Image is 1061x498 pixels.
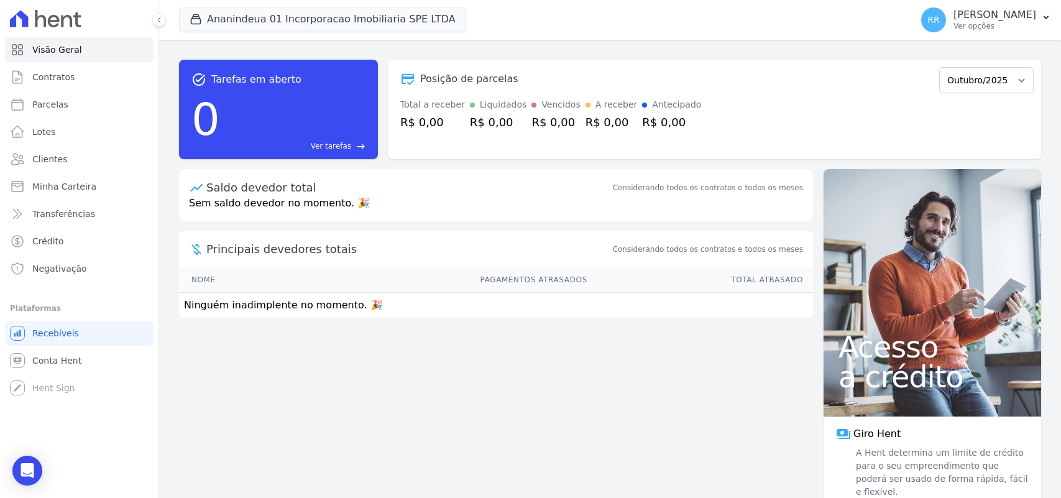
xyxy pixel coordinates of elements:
[470,114,527,131] div: R$ 0,00
[32,71,75,83] span: Contratos
[420,71,518,86] div: Posição de parcelas
[179,293,813,318] td: Ninguém inadimplente no momento. 🎉
[32,126,56,138] span: Lotes
[32,98,68,111] span: Parcelas
[32,262,87,275] span: Negativação
[5,229,154,254] a: Crédito
[5,174,154,199] a: Minha Carteira
[953,9,1036,21] p: [PERSON_NAME]
[595,98,638,111] div: A receber
[652,98,701,111] div: Antecipado
[32,354,81,367] span: Conta Hent
[191,87,220,152] div: 0
[311,141,351,152] span: Ver tarefas
[5,348,154,373] a: Conta Hent
[5,256,154,281] a: Negativação
[225,141,365,152] a: Ver tarefas east
[531,114,580,131] div: R$ 0,00
[838,362,1026,392] span: a crédito
[5,119,154,144] a: Lotes
[911,2,1061,37] button: RR [PERSON_NAME] Ver opções
[32,208,95,220] span: Transferências
[5,321,154,346] a: Recebíveis
[5,201,154,226] a: Transferências
[179,196,813,221] p: Sem saldo devedor no momento. 🎉
[211,72,301,87] span: Tarefas em aberto
[32,180,96,193] span: Minha Carteira
[953,21,1036,31] p: Ver opções
[400,98,465,111] div: Total a receber
[206,179,610,196] div: Saldo devedor total
[853,427,901,441] span: Giro Hent
[642,114,701,131] div: R$ 0,00
[32,235,64,247] span: Crédito
[5,65,154,90] a: Contratos
[5,147,154,172] a: Clientes
[32,44,82,56] span: Visão Geral
[480,98,527,111] div: Liquidados
[5,37,154,62] a: Visão Geral
[927,16,939,24] span: RR
[586,114,638,131] div: R$ 0,00
[400,114,465,131] div: R$ 0,00
[10,301,149,316] div: Plataformas
[588,267,813,293] th: Total Atrasado
[179,7,466,31] button: Ananindeua 01 Incorporacao Imobiliaria SPE LTDA
[838,332,1026,362] span: Acesso
[5,92,154,117] a: Parcelas
[206,241,610,257] span: Principais devedores totais
[613,244,803,255] span: Considerando todos os contratos e todos os meses
[613,182,803,193] div: Considerando todos os contratos e todos os meses
[12,456,42,486] div: Open Intercom Messenger
[191,72,206,87] span: task_alt
[179,267,292,293] th: Nome
[541,98,580,111] div: Vencidos
[292,267,587,293] th: Pagamentos Atrasados
[356,142,365,151] span: east
[32,327,79,339] span: Recebíveis
[32,153,67,165] span: Clientes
